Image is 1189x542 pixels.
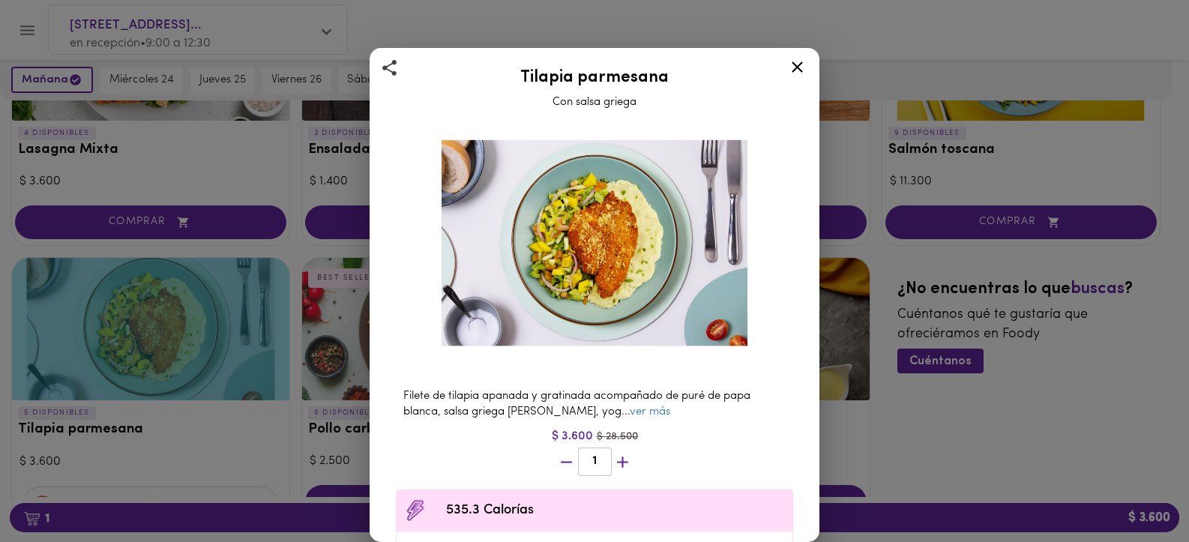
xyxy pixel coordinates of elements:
span: $ 28.500 [597,431,638,442]
h2: Tilapia parmesana [388,69,801,87]
span: 1 [588,454,602,469]
button: 1 [578,448,612,475]
span: Con salsa griega [553,97,636,108]
span: 535.3 Calorías [446,501,785,521]
div: $ 3.600 [388,428,801,445]
a: ver más [630,406,670,418]
iframe: Messagebird Livechat Widget [1102,455,1174,527]
img: Contenido calórico [404,499,427,522]
span: Filete de tilapia apanada y gratinada acompañado de puré de papa blanca, salsa griega [PERSON_NAM... [403,391,750,418]
img: Tilapia parmesana [424,122,765,364]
